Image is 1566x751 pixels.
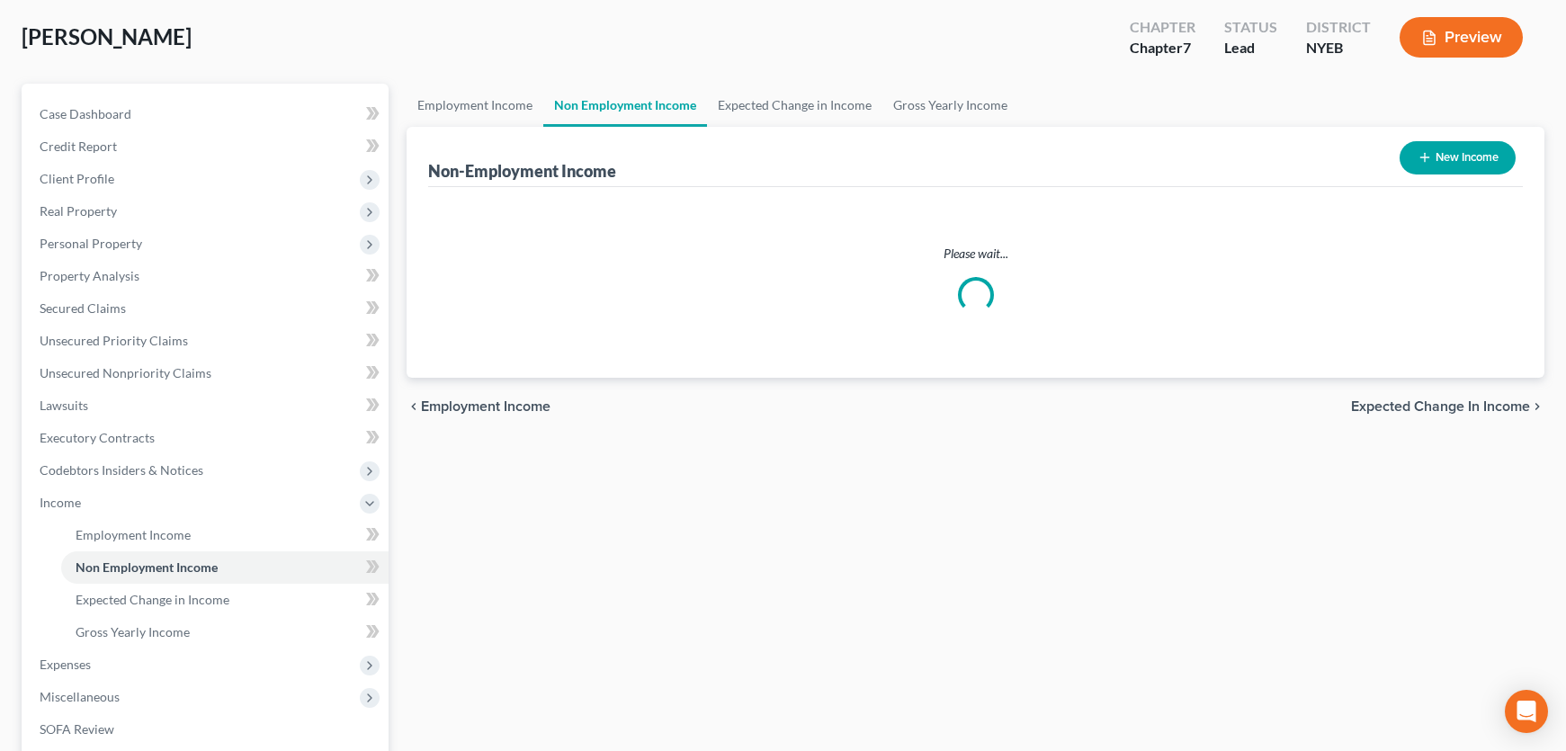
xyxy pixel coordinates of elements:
button: chevron_left Employment Income [407,399,550,414]
span: SOFA Review [40,721,114,737]
span: Executory Contracts [40,430,155,445]
span: Personal Property [40,236,142,251]
a: Expected Change in Income [707,84,882,127]
span: Income [40,495,81,510]
a: Gross Yearly Income [61,616,389,648]
span: Credit Report [40,139,117,154]
div: NYEB [1306,38,1371,58]
span: 7 [1183,39,1191,56]
button: Preview [1400,17,1523,58]
div: Non-Employment Income [428,160,616,182]
a: Unsecured Nonpriority Claims [25,357,389,389]
span: Expected Change in Income [76,592,229,607]
span: Property Analysis [40,268,139,283]
a: Credit Report [25,130,389,163]
span: Employment Income [421,399,550,414]
span: Employment Income [76,527,191,542]
a: Property Analysis [25,260,389,292]
span: Expected Change in Income [1351,399,1530,414]
a: Gross Yearly Income [882,84,1018,127]
span: Secured Claims [40,300,126,316]
a: Employment Income [407,84,543,127]
span: [PERSON_NAME] [22,23,192,49]
span: Expenses [40,657,91,672]
a: SOFA Review [25,713,389,746]
span: Real Property [40,203,117,219]
p: Please wait... [443,245,1508,263]
span: Codebtors Insiders & Notices [40,462,203,478]
span: Non Employment Income [76,559,218,575]
a: Non Employment Income [61,551,389,584]
a: Employment Income [61,519,389,551]
span: Unsecured Nonpriority Claims [40,365,211,380]
span: Client Profile [40,171,114,186]
i: chevron_left [407,399,421,414]
i: chevron_right [1530,399,1544,414]
span: Miscellaneous [40,689,120,704]
button: Expected Change in Income chevron_right [1351,399,1544,414]
a: Case Dashboard [25,98,389,130]
button: New Income [1400,141,1516,174]
div: Status [1224,17,1277,38]
div: Open Intercom Messenger [1505,690,1548,733]
div: Chapter [1130,38,1195,58]
div: District [1306,17,1371,38]
a: Lawsuits [25,389,389,422]
a: Secured Claims [25,292,389,325]
span: Case Dashboard [40,106,131,121]
span: Gross Yearly Income [76,624,190,639]
a: Non Employment Income [543,84,707,127]
a: Executory Contracts [25,422,389,454]
a: Expected Change in Income [61,584,389,616]
div: Lead [1224,38,1277,58]
span: Lawsuits [40,398,88,413]
a: Unsecured Priority Claims [25,325,389,357]
div: Chapter [1130,17,1195,38]
span: Unsecured Priority Claims [40,333,188,348]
